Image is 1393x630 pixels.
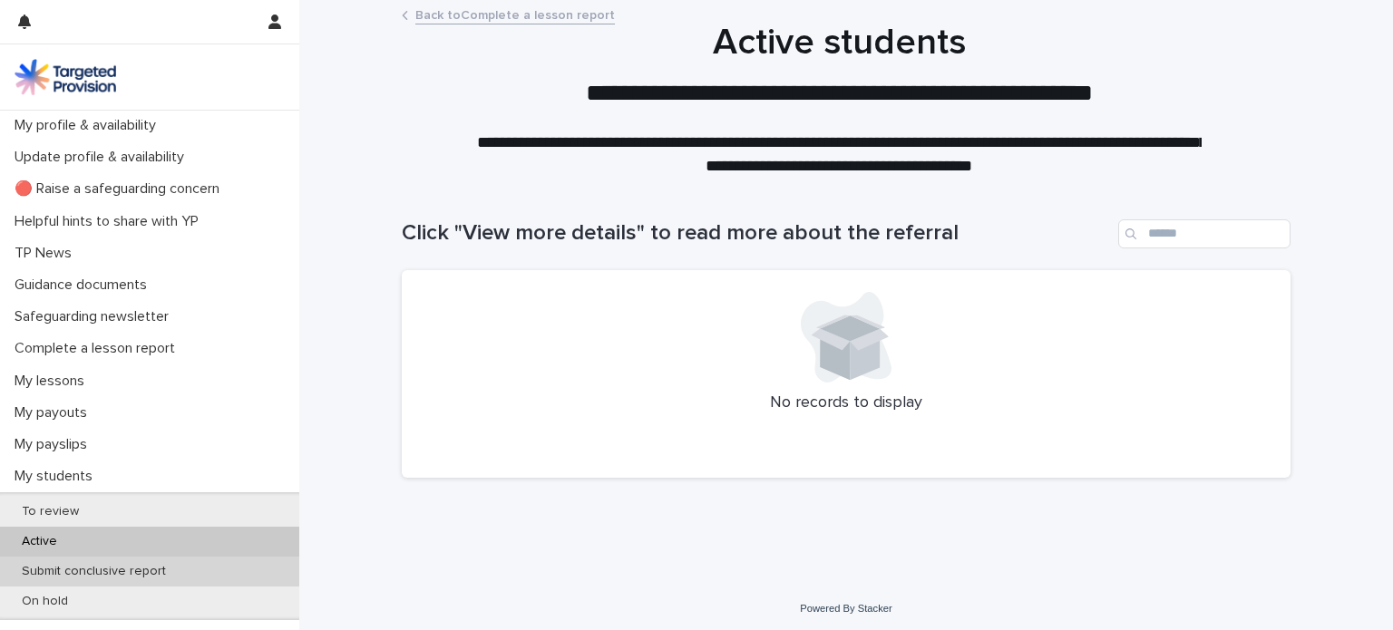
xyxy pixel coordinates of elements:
p: Complete a lesson report [7,340,190,357]
p: Helpful hints to share with YP [7,213,213,230]
p: Active [7,534,72,549]
img: M5nRWzHhSzIhMunXDL62 [15,59,116,95]
p: To review [7,504,93,519]
h1: Click "View more details" to read more about the referral [402,220,1111,247]
a: Powered By Stacker [800,603,891,614]
p: My lessons [7,373,99,390]
p: 🔴 Raise a safeguarding concern [7,180,234,198]
p: No records to display [424,393,1269,413]
p: On hold [7,594,83,609]
input: Search [1118,219,1291,248]
a: Back toComplete a lesson report [415,4,615,24]
h1: Active students [395,21,1283,64]
p: Guidance documents [7,276,161,294]
p: My students [7,468,107,485]
p: My payslips [7,436,102,453]
p: TP News [7,245,86,262]
p: Safeguarding newsletter [7,308,183,325]
p: My payouts [7,404,102,422]
p: Submit conclusive report [7,564,180,579]
p: My profile & availability [7,117,170,134]
p: Update profile & availability [7,149,199,166]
